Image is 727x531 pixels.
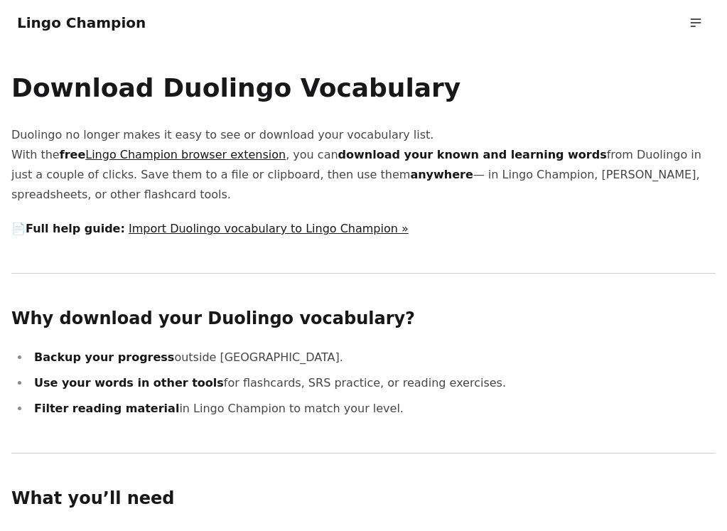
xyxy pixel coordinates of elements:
li: in Lingo Champion to match your level. [30,399,716,419]
a: Lingo Champion browser extension [85,148,286,161]
strong: download your known and learning words [338,148,607,161]
h2: What you’ll need [11,488,716,510]
strong: free [60,148,286,161]
strong: Use your words in other tools [34,376,224,390]
p: 📄 [11,219,716,239]
a: Lingo Champion [17,14,146,31]
a: Import Duolingo vocabulary to Lingo Champion » [129,222,409,235]
strong: Filter reading material [34,402,179,415]
strong: anywhere [410,168,473,181]
strong: Backup your progress [34,350,174,364]
li: outside [GEOGRAPHIC_DATA]. [30,348,716,368]
p: Duolingo no longer makes it easy to see or download your vocabulary list. With the , you can from... [11,125,716,205]
h1: Download Duolingo Vocabulary [11,74,716,102]
strong: Full help guide: [26,222,125,235]
h2: Why download your Duolingo vocabulary? [11,308,716,331]
li: for flashcards, SRS practice, or reading exercises. [30,373,716,393]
